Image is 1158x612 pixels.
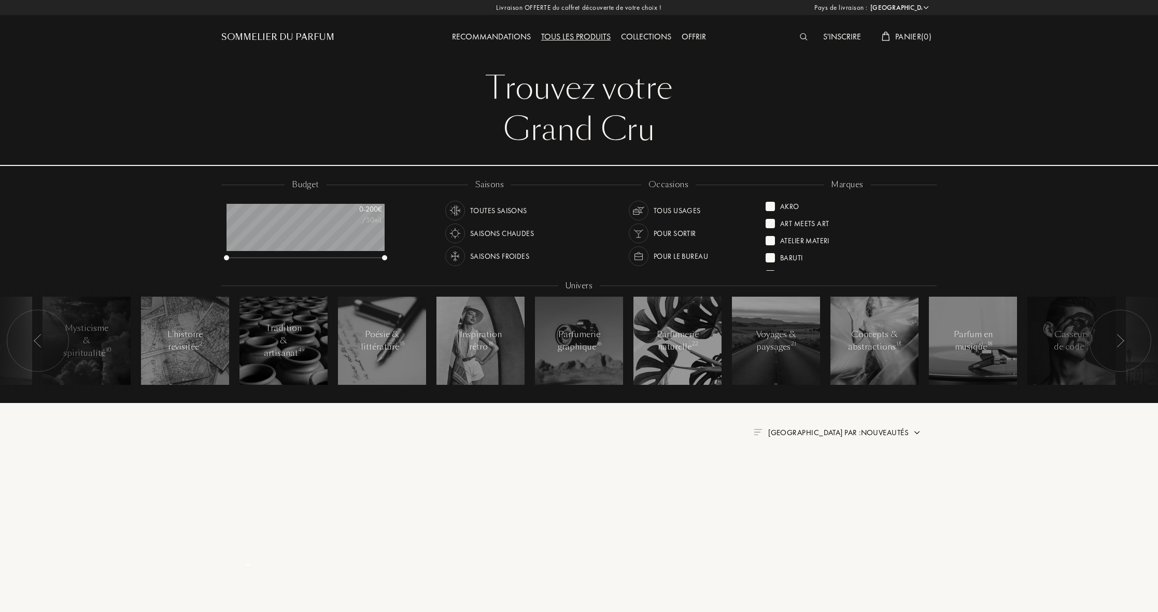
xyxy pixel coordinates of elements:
div: Recommandations [447,31,536,44]
img: usage_occasion_all_white.svg [631,203,646,218]
div: _ [225,549,271,569]
div: Parfumerie graphique [557,328,601,353]
div: occasions [641,179,696,191]
span: Panier ( 0 ) [895,31,931,42]
div: Saisons froides [470,246,529,266]
div: Univers [558,280,600,292]
div: saisons [468,179,511,191]
div: Tous usages [654,201,701,220]
div: 0 - 200 € [330,204,382,215]
span: 18 [987,340,992,347]
span: 49 [299,346,304,354]
div: Tradition & artisanat [262,322,306,359]
span: 22 [692,340,698,347]
img: arr_left.svg [1116,334,1124,347]
img: search_icn_white.svg [800,33,808,40]
div: Tous les produits [536,31,616,44]
a: Sommelier du Parfum [221,31,334,44]
a: S'inscrire [818,31,866,42]
img: filter_by.png [754,429,762,435]
div: Grand Cru [229,109,929,150]
div: Akro [780,198,799,212]
img: usage_occasion_party_white.svg [631,226,646,241]
div: Parfum en musique [951,328,995,353]
span: 13 [896,340,901,347]
a: Offrir [676,31,711,42]
div: Inspiration rétro [459,328,503,353]
span: 15 [400,340,404,347]
div: _ [225,537,271,548]
img: usage_season_average_white.svg [448,203,462,218]
div: budget [285,179,327,191]
div: Voyages & paysages [754,328,798,353]
span: 2 [200,340,203,347]
span: Pays de livraison : [814,3,868,13]
div: Saisons chaudes [470,224,534,243]
div: Concepts & abstractions [848,328,901,353]
div: Collections [616,31,676,44]
div: marques [824,179,870,191]
div: Trouvez votre [229,67,929,109]
div: Pour sortir [654,224,696,243]
div: Atelier Materi [780,232,829,246]
div: Binet-Papillon [780,266,831,280]
img: pf_empty.png [228,468,269,509]
img: cart_white.svg [882,32,890,41]
div: Offrir [676,31,711,44]
div: _ [225,571,271,582]
span: 16 [597,340,601,347]
a: Collections [616,31,676,42]
span: 21 [791,340,796,347]
div: Art Meets Art [780,215,829,229]
a: Tous les produits [536,31,616,42]
div: Parfumerie naturelle [656,328,700,353]
div: /50mL [330,215,382,226]
div: Toutes saisons [470,201,527,220]
img: arrow.png [913,428,921,437]
div: Pour le bureau [654,246,708,266]
img: usage_season_cold_white.svg [448,249,462,263]
div: Baruti [780,249,803,263]
span: [GEOGRAPHIC_DATA] par : Nouveautés [768,427,909,438]
img: arr_left.svg [34,334,42,347]
div: Poésie & littérature [360,328,404,353]
span: 18 [488,340,493,347]
div: L'histoire revisitée [163,328,207,353]
div: S'inscrire [818,31,866,44]
img: usage_occasion_work_white.svg [631,249,646,263]
a: Recommandations [447,31,536,42]
img: usage_season_hot_white.svg [448,226,462,241]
